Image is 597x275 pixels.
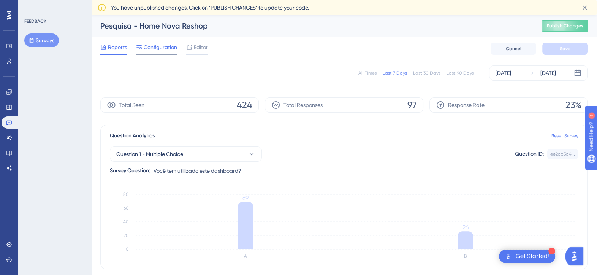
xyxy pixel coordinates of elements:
div: Question ID: [515,149,544,159]
div: 1 [548,248,555,254]
tspan: 69 [242,194,249,202]
text: B [464,253,467,259]
img: launcher-image-alternative-text [504,252,513,261]
span: Response Rate [448,100,485,110]
button: Question 1 - Multiple Choice [110,146,262,162]
button: Surveys [24,33,59,47]
iframe: UserGuiding AI Assistant Launcher [565,245,588,268]
div: Pesquisa - Home Nova Reshop [100,21,523,31]
div: Last 90 Days [447,70,474,76]
div: [DATE] [540,68,556,78]
span: 97 [407,99,417,111]
span: Publish Changes [547,23,583,29]
text: A [244,253,247,259]
tspan: 80 [123,192,129,197]
span: 424 [237,99,252,111]
span: Total Responses [283,100,323,110]
span: Need Help? [18,2,48,11]
span: You have unpublished changes. Click on ‘PUBLISH CHANGES’ to update your code. [111,3,309,12]
span: Você tem utilizado este dashboard? [154,166,241,175]
div: ee2cb5a4... [550,151,575,157]
div: [DATE] [496,68,511,78]
div: FEEDBACK [24,18,46,24]
tspan: 60 [124,205,129,211]
tspan: 40 [123,219,129,224]
div: 1 [53,4,55,10]
tspan: 26 [462,224,469,231]
span: Question Analytics [110,131,155,140]
button: Cancel [491,43,536,55]
button: Publish Changes [542,20,588,32]
tspan: 0 [126,246,129,252]
span: Reports [108,43,127,52]
a: Reset Survey [551,133,578,139]
div: All Times [358,70,377,76]
div: Last 7 Days [383,70,407,76]
span: Cancel [506,46,521,52]
span: Save [560,46,570,52]
div: Get Started! [516,252,549,261]
tspan: 20 [124,233,129,238]
span: Question 1 - Multiple Choice [116,149,183,159]
div: Open Get Started! checklist, remaining modules: 1 [499,250,555,263]
button: Save [542,43,588,55]
span: 23% [565,99,581,111]
span: Configuration [144,43,177,52]
span: Editor [194,43,208,52]
div: Last 30 Days [413,70,440,76]
div: Survey Question: [110,166,150,175]
span: Total Seen [119,100,144,110]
